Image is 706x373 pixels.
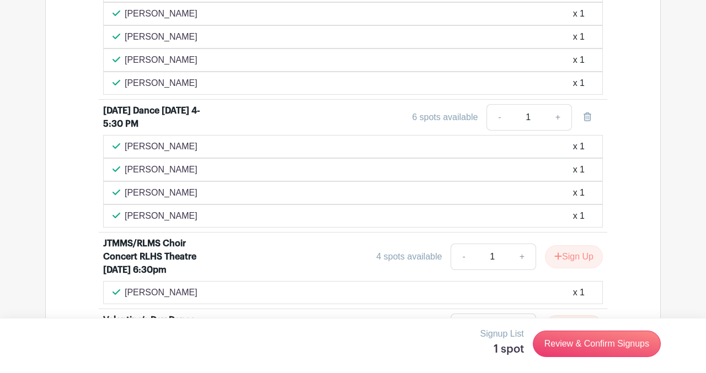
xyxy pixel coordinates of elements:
[125,163,197,176] p: [PERSON_NAME]
[125,7,197,20] p: [PERSON_NAME]
[125,53,197,67] p: [PERSON_NAME]
[545,315,603,338] button: Sign Up
[125,286,197,299] p: [PERSON_NAME]
[486,104,512,131] a: -
[573,140,585,153] div: x 1
[573,7,585,20] div: x 1
[545,245,603,268] button: Sign Up
[451,244,476,270] a: -
[376,250,442,263] div: 4 spots available
[573,286,585,299] div: x 1
[573,77,585,90] div: x 1
[573,30,585,44] div: x 1
[509,313,536,340] a: +
[103,237,215,277] div: JTMMS/RLMS Choir Concert RLHS Theatre [DATE] 6:30pm
[412,111,478,124] div: 6 spots available
[533,331,661,357] a: Review & Confirm Signups
[573,209,585,223] div: x 1
[103,104,215,131] div: [DATE] Dance [DATE] 4- 5:30 PM
[125,77,197,90] p: [PERSON_NAME]
[451,313,476,340] a: -
[480,343,524,356] h5: 1 spot
[573,186,585,199] div: x 1
[480,327,524,340] p: Signup List
[125,209,197,223] p: [PERSON_NAME]
[103,313,215,340] div: Valentine’s Day Dance [DATE] 4-5:30
[573,163,585,176] div: x 1
[125,30,197,44] p: [PERSON_NAME]
[125,140,197,153] p: [PERSON_NAME]
[544,104,572,131] a: +
[573,53,585,67] div: x 1
[125,186,197,199] p: [PERSON_NAME]
[509,244,536,270] a: +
